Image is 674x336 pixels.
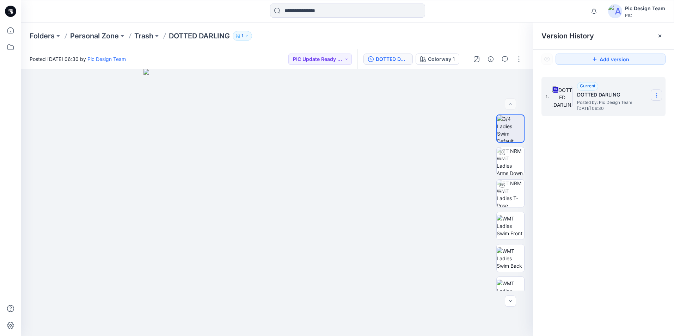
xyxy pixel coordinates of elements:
a: Personal Zone [70,31,119,41]
button: Close [657,33,663,39]
img: TT NRM WMT Ladies Arms Down [497,147,524,175]
img: WMT Ladies Swim Front [497,215,524,237]
button: 1 [233,31,252,41]
button: Show Hidden Versions [541,54,553,65]
button: Colorway 1 [416,54,459,65]
img: 3/4 Ladies Swim Default [497,115,524,142]
a: Trash [134,31,153,41]
span: Posted [DATE] 06:30 by [30,55,126,63]
h5: DOTTED DARLING [577,91,648,99]
img: avatar [608,4,622,18]
span: 1. [546,93,549,100]
div: DOTTED DARLING [376,55,408,63]
button: Add version [556,54,666,65]
span: Version History [541,32,594,40]
button: DOTTED DARLING [363,54,413,65]
div: Colorway 1 [428,55,455,63]
div: PIC [625,13,665,18]
span: Posted by: Pic Design Team [577,99,648,106]
img: DOTTED DARLING [552,86,573,107]
p: DOTTED DARLING [169,31,230,41]
span: Current [580,83,595,88]
a: Pic Design Team [87,56,126,62]
img: TT NRM WMT Ladies T-Pose [497,180,524,207]
div: Pic Design Team [625,4,665,13]
button: Details [485,54,496,65]
img: eyJhbGciOiJIUzI1NiIsImtpZCI6IjAiLCJzbHQiOiJzZXMiLCJ0eXAiOiJKV1QifQ.eyJkYXRhIjp7InR5cGUiOiJzdG9yYW... [143,69,411,336]
a: Folders [30,31,55,41]
span: [DATE] 06:30 [577,106,648,111]
img: WMT Ladies Swim Left [497,280,524,302]
p: 1 [241,32,243,40]
img: WMT Ladies Swim Back [497,247,524,269]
